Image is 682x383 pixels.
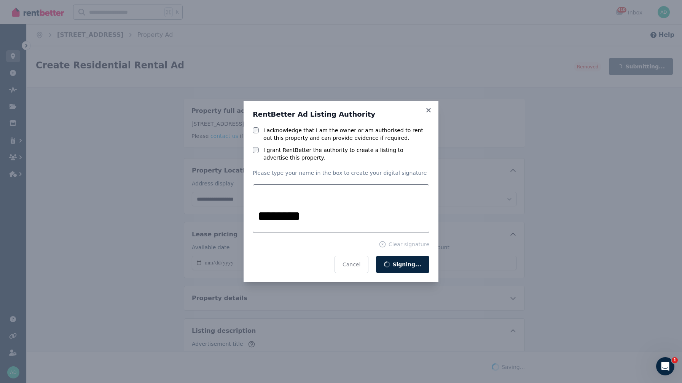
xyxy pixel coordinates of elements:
iframe: Intercom live chat [656,357,674,375]
p: Please type your name in the box to create your digital signature [253,169,429,177]
label: I grant RentBetter the authority to create a listing to advertise this property. [263,146,429,161]
span: 1 [672,357,678,363]
h3: RentBetter Ad Listing Authority [253,110,429,119]
label: I acknowledge that I am the owner or am authorised to rent out this property and can provide evid... [263,127,429,142]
